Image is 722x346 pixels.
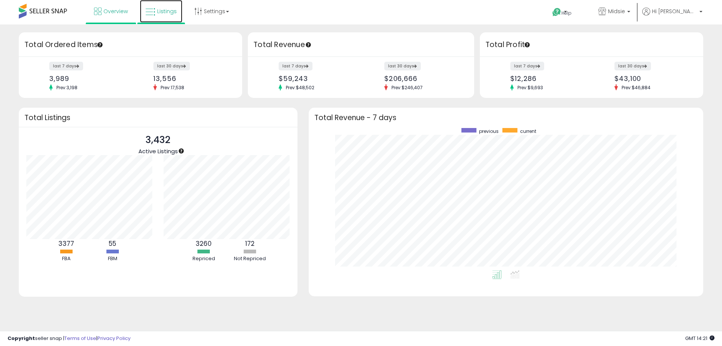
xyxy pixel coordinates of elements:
[608,8,625,15] span: Midsie
[546,2,586,24] a: Help
[510,75,586,82] div: $12,286
[97,41,103,48] div: Tooltip anchor
[64,335,96,342] a: Terms of Use
[8,335,35,342] strong: Copyright
[614,75,690,82] div: $43,100
[305,41,312,48] div: Tooltip anchor
[384,62,421,70] label: last 30 days
[24,40,237,50] h3: Total Ordered Items
[157,8,177,15] span: Listings
[157,84,188,91] span: Prev: 17,538
[138,147,178,155] span: Active Listings
[388,84,426,91] span: Prev: $246,407
[103,8,128,15] span: Overview
[90,255,135,262] div: FBM
[561,10,572,16] span: Help
[552,8,561,17] i: Get Help
[510,62,544,70] label: last 7 days
[520,128,536,134] span: current
[253,40,469,50] h3: Total Revenue
[479,128,499,134] span: previous
[49,62,83,70] label: last 7 days
[196,239,212,248] b: 3260
[245,239,255,248] b: 172
[8,335,130,342] div: seller snap | |
[58,239,74,248] b: 3377
[109,239,116,248] b: 55
[524,41,531,48] div: Tooltip anchor
[314,115,698,120] h3: Total Revenue - 7 days
[652,8,697,15] span: Hi [PERSON_NAME]
[514,84,547,91] span: Prev: $9,693
[153,75,229,82] div: 13,556
[178,148,185,154] div: Tooltip anchor
[685,335,714,342] span: 2025-08-12 14:21 GMT
[181,255,226,262] div: Repriced
[614,62,651,70] label: last 30 days
[138,133,178,147] p: 3,432
[153,62,190,70] label: last 30 days
[384,75,461,82] div: $206,666
[44,255,89,262] div: FBA
[53,84,81,91] span: Prev: 3,198
[49,75,125,82] div: 3,989
[24,115,292,120] h3: Total Listings
[485,40,698,50] h3: Total Profit
[228,255,273,262] div: Not Repriced
[279,62,312,70] label: last 7 days
[282,84,318,91] span: Prev: $48,502
[642,8,702,24] a: Hi [PERSON_NAME]
[618,84,654,91] span: Prev: $46,884
[279,75,355,82] div: $59,243
[97,335,130,342] a: Privacy Policy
